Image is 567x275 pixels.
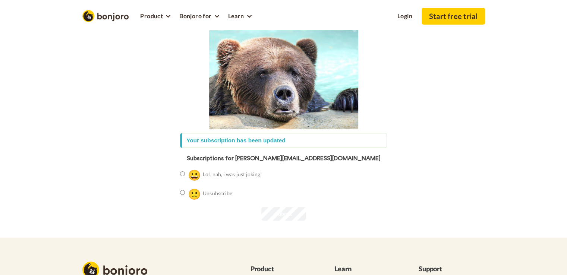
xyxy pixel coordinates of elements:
div: Your subscription has been updated [180,133,387,148]
span: 🙁 [188,187,201,200]
label: Lol, nah, i was just joking! [180,167,262,183]
h4: Support [419,265,485,273]
a: Bonjoro Logo [82,12,129,19]
span: 😀 [188,168,201,181]
input: Submit [261,207,306,221]
a: Product [136,8,175,23]
input: 🙁Unsubscribe [180,190,185,195]
a: Bonjoro for [175,8,223,23]
a: Learn [224,8,256,23]
img: Bonjoro Logo [82,10,129,22]
h4: Product [251,265,317,273]
label: Unsubscribe [180,186,232,202]
h3: Subscriptions for [PERSON_NAME][EMAIL_ADDRESS][DOMAIN_NAME] [180,155,387,162]
input: 😀Lol, nah, i was just joking! [180,171,185,176]
a: Login [393,8,417,23]
h4: Learn [334,265,401,273]
a: Start free trial [422,8,485,25]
